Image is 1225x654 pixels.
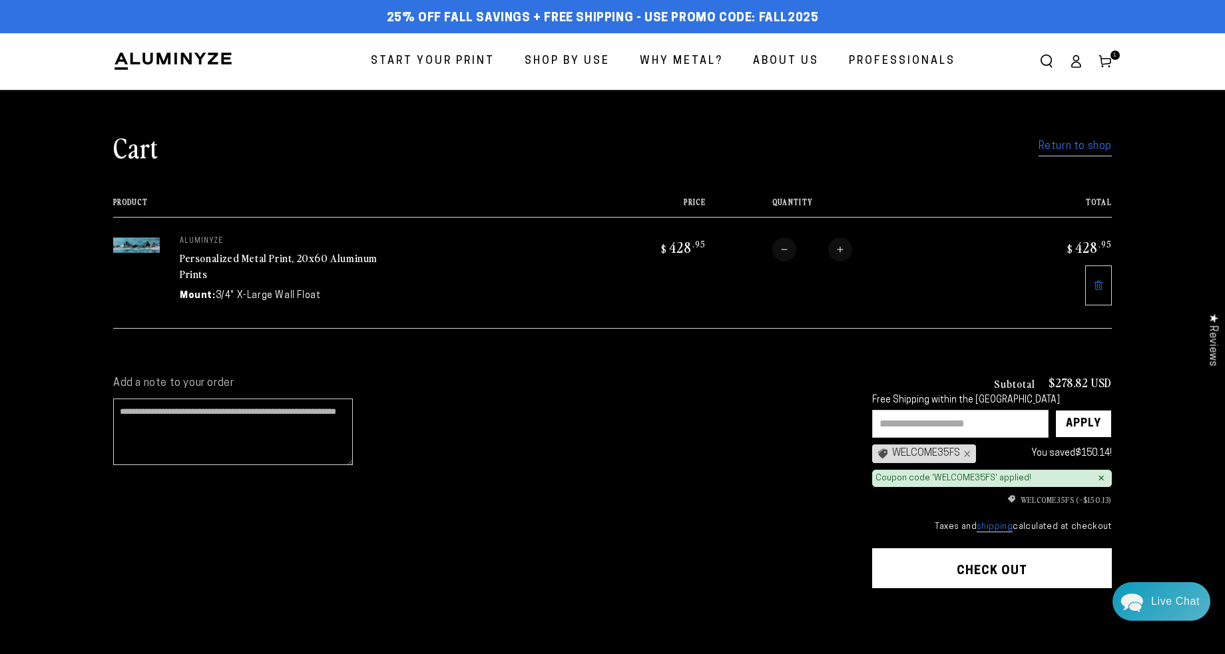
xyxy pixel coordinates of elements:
div: Click to open Judge.me floating reviews tab [1200,303,1225,377]
bdi: 428 [1065,238,1112,256]
a: Start Your Print [361,44,505,79]
img: Aluminyze [113,51,233,71]
div: You saved ! [983,445,1112,462]
span: Start Your Print [371,52,495,71]
p: $278.82 USD [1049,377,1112,389]
sup: .95 [1099,238,1112,249]
div: Coupon code 'WELCOME35FS' applied! [875,473,1031,484]
a: shipping [977,522,1013,532]
span: $ [1067,242,1073,255]
span: $150.14 [1075,448,1110,458]
ul: Discount [872,494,1112,506]
span: 1 [1113,51,1117,60]
span: Professionals [849,52,955,71]
th: Product [113,198,579,217]
a: Personalized Metal Print, 20x60 Aluminum Prints [180,250,377,282]
div: Chat widget toggle [1112,582,1210,621]
p: aluminyze [180,238,379,245]
sup: .95 [692,238,706,249]
span: Why Metal? [640,52,723,71]
div: Contact Us Directly [1151,582,1200,621]
img: 20"x60" Panoramic White Glossy Aluminyzed Photo [113,238,160,253]
a: About Us [743,44,829,79]
dd: 3/4" X-Large Wall Float [216,289,321,303]
a: Why Metal? [630,44,733,79]
a: Remove 20"x60" Panoramic White Glossy Aluminyzed Photo [1085,265,1112,305]
h1: Cart [113,130,158,164]
th: Quantity [706,198,985,217]
th: Price [579,198,706,217]
div: Apply [1066,410,1101,437]
bdi: 428 [659,238,706,256]
summary: Search our site [1032,47,1061,76]
div: × [960,448,971,459]
a: Professionals [839,44,965,79]
label: Add a note to your order [113,377,846,391]
small: Taxes and calculated at checkout [872,520,1112,534]
div: × [1098,473,1104,484]
a: Shop By Use [515,44,620,79]
span: 25% off FALL Savings + Free Shipping - Use Promo Code: FALL2025 [387,11,819,26]
th: Total [985,198,1112,217]
span: Shop By Use [525,52,610,71]
button: Check out [872,548,1112,588]
a: Return to shop [1039,137,1112,156]
h3: Subtotal [994,378,1035,389]
span: $ [661,242,667,255]
div: WELCOME35FS [872,444,976,463]
dt: Mount: [180,289,216,303]
iframe: PayPal-paypal [872,614,1112,643]
div: Free Shipping within the [GEOGRAPHIC_DATA] [872,395,1112,407]
li: WELCOME35FS (–$150.13) [872,494,1112,506]
input: Quantity for Personalized Metal Print, 20x60 Aluminum Prints [796,238,828,261]
span: About Us [753,52,819,71]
